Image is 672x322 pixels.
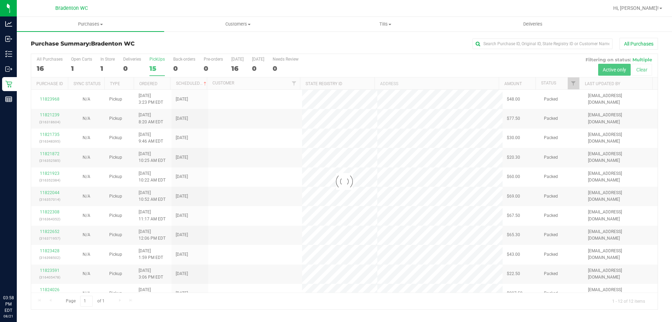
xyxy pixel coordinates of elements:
a: Customers [164,17,311,32]
button: All Purchases [619,38,658,50]
a: Purchases [17,17,164,32]
p: 03:58 PM EDT [3,295,14,314]
inline-svg: Reports [5,96,12,103]
iframe: Resource center [7,266,28,287]
span: Tills [312,21,458,27]
inline-svg: Retail [5,81,12,88]
span: Bradenton WC [91,40,135,47]
span: Hi, [PERSON_NAME]! [613,5,659,11]
a: Deliveries [459,17,607,32]
input: Search Purchase ID, Original ID, State Registry ID or Customer Name... [472,39,612,49]
span: Deliveries [514,21,552,27]
inline-svg: Inbound [5,35,12,42]
span: Bradenton WC [55,5,88,11]
h3: Purchase Summary: [31,41,240,47]
span: Customers [164,21,311,27]
p: 08/21 [3,314,14,319]
inline-svg: Inventory [5,50,12,57]
inline-svg: Analytics [5,20,12,27]
inline-svg: Outbound [5,66,12,73]
span: Purchases [17,21,164,27]
a: Tills [311,17,459,32]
